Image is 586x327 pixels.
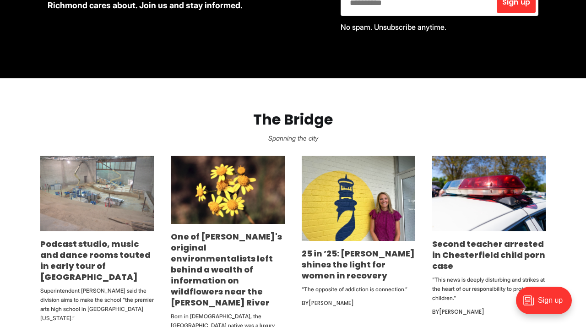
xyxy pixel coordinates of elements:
[432,275,546,303] p: "This news is deeply disturbing and strikes at the heart of our responsibility to protect children."
[15,132,571,145] p: Spanning the city
[508,282,586,327] iframe: portal-trigger
[302,285,415,294] p: “The opposite of addiction is connection.”
[302,248,415,281] a: 25 in ’25: [PERSON_NAME] shines the light for women in recovery
[302,156,415,241] img: 25 in ’25: Emily DuBose shines the light for women in recovery
[171,156,284,224] img: One of Richmond's original environmentalists left behind a wealth of information on wildflowers n...
[40,286,154,323] p: Superintendent [PERSON_NAME] said the division aims to make the school “the premier arts high sch...
[309,299,354,307] a: [PERSON_NAME]
[341,22,446,32] span: No spam. Unsubscribe anytime.
[40,156,154,232] img: Podcast studio, music and dance rooms touted in early tour of new Richmond high school
[432,156,546,231] img: Second teacher arrested in Chesterfield child porn case
[15,111,571,128] h2: The Bridge
[171,231,282,308] a: One of [PERSON_NAME]'s original environmentalists left behind a wealth of information on wildflow...
[432,238,545,272] a: Second teacher arrested in Chesterfield child porn case
[40,238,151,283] a: Podcast studio, music and dance rooms touted in early tour of [GEOGRAPHIC_DATA]
[439,308,484,316] a: [PERSON_NAME]
[302,298,415,309] div: By
[432,306,546,317] div: By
